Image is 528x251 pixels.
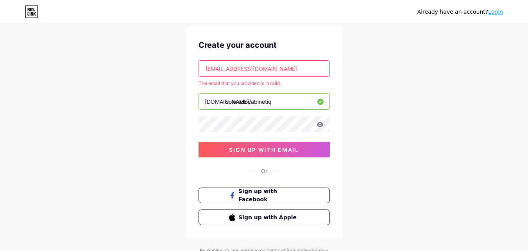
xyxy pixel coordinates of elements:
span: Sign up with Apple [238,213,299,222]
span: sign up with email [229,146,299,153]
button: Sign up with Facebook [199,188,330,203]
input: Email [199,61,329,76]
div: Or [261,167,267,175]
div: Create your account [199,39,330,51]
a: Login [488,9,503,15]
span: Sign up with Facebook [238,187,299,204]
button: Sign up with Apple [199,209,330,225]
div: Already have an account? [417,8,503,16]
div: The email that you provided is invalid. [199,80,330,87]
input: username [199,94,329,109]
button: sign up with email [199,142,330,157]
div: [DOMAIN_NAME]/ [205,98,251,106]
